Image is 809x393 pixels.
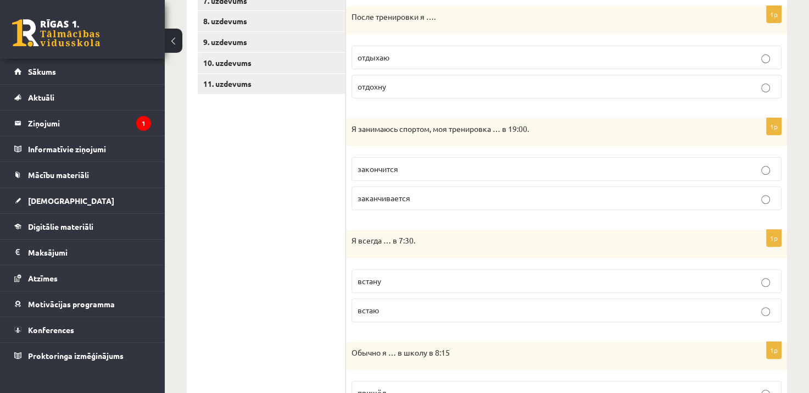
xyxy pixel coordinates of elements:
p: После тренировки я …. [352,12,727,23]
p: 1p [766,118,782,135]
a: Konferences [14,317,151,342]
a: Informatīvie ziņojumi [14,136,151,162]
a: 8. uzdevums [198,11,345,31]
input: отдыхаю [761,54,770,63]
input: встану [761,278,770,287]
span: отдыхаю [358,52,389,62]
p: 1p [766,341,782,359]
input: встаю [761,307,770,316]
a: Aktuāli [14,85,151,110]
a: Mācību materiāli [14,162,151,187]
input: заканчивается [761,195,770,204]
span: Proktoringa izmēģinājums [28,351,124,361]
span: Konferences [28,325,74,335]
span: Digitālie materiāli [28,222,93,231]
a: 11. uzdevums [198,74,345,94]
span: Atzīmes [28,273,58,283]
legend: Ziņojumi [28,110,151,136]
span: отдохну [358,81,386,91]
a: Atzīmes [14,265,151,291]
a: 10. uzdevums [198,53,345,73]
p: Обычно я … в школу в 8:15 [352,347,727,358]
span: [DEMOGRAPHIC_DATA] [28,196,114,206]
span: Motivācijas programma [28,299,115,309]
a: Motivācijas programma [14,291,151,317]
input: отдохну [761,84,770,92]
span: встану [358,276,381,286]
a: Rīgas 1. Tālmācības vidusskola [12,19,100,47]
legend: Maksājumi [28,240,151,265]
a: Digitālie materiāli [14,214,151,239]
span: Mācību materiāli [28,170,89,180]
i: 1 [136,116,151,131]
a: Sākums [14,59,151,84]
a: Maksājumi [14,240,151,265]
p: 1p [766,5,782,23]
p: Я занимаюсь спортом, моя тренировка … в 19:00. [352,124,727,135]
a: 9. uzdevums [198,32,345,52]
span: закончится [358,164,398,174]
input: закончится [761,166,770,175]
span: Aktuāli [28,92,54,102]
span: встаю [358,305,379,315]
span: Sākums [28,67,56,76]
legend: Informatīvie ziņojumi [28,136,151,162]
a: Ziņojumi1 [14,110,151,136]
a: [DEMOGRAPHIC_DATA] [14,188,151,213]
span: заканчивается [358,193,410,203]
a: Proktoringa izmēģinājums [14,343,151,368]
p: Я всегда … в 7:30. [352,235,727,246]
p: 1p [766,229,782,247]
